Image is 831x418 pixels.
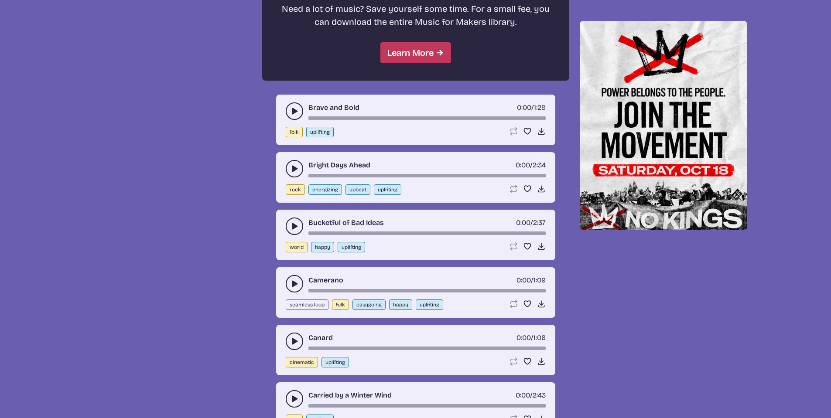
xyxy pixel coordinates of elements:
[533,276,546,284] span: 1:09
[516,333,531,342] span: timer
[308,333,333,343] a: Canard
[389,299,412,310] button: happy
[509,184,518,193] button: Loop
[516,218,530,227] span: timer
[509,127,518,136] button: Loop
[286,102,303,120] button: play-pause toggle
[374,184,401,195] button: uplifting
[308,404,546,408] div: song-time-bar
[345,184,370,195] button: upbeat
[286,333,303,350] button: play-pause toggle
[533,218,546,227] span: 2:37
[308,174,546,177] div: song-time-bar
[308,289,546,292] div: song-time-bar
[516,276,531,284] span: timer
[516,333,546,343] div: /
[286,390,303,408] button: play-pause toggle
[321,357,349,367] button: uplifting
[308,217,384,228] a: Bucketful of Bad Ideas
[534,103,546,112] span: 1:29
[509,357,518,366] button: Loop
[580,21,747,230] img: Help save our democracy!
[509,242,518,251] button: Loop
[308,231,546,235] div: song-time-bar
[311,242,334,252] button: happy
[286,184,305,195] button: rock
[509,299,518,308] button: Loop
[286,299,328,310] button: seamless loop
[533,391,546,399] span: 2:43
[308,347,546,350] div: song-time-bar
[517,103,531,112] span: timer
[286,242,308,252] button: world
[516,160,546,170] div: /
[533,333,546,342] span: 1:08
[308,160,370,170] a: Bright Days Ahead
[286,217,303,235] button: play-pause toggle
[352,299,386,310] button: easygoing
[338,242,365,252] button: uplifting
[516,390,546,401] div: /
[278,2,554,28] p: Need a lot of music? Save yourself some time. For a small fee, you can download the entire Music ...
[286,357,318,367] button: cinematic
[516,275,546,285] div: /
[308,275,343,285] a: Camerano
[523,299,532,308] button: Favorite
[523,357,532,366] button: Favorite
[308,184,342,195] button: energizing
[308,390,392,401] a: Carried by a Winter Wind
[517,102,546,113] div: /
[416,299,443,310] button: uplifting
[516,217,546,228] div: /
[516,391,530,399] span: timer
[523,127,532,136] button: Favorite
[523,184,532,193] button: Favorite
[523,242,532,251] button: Favorite
[308,102,359,113] a: Brave and Bold
[516,161,530,169] span: timer
[380,42,451,63] a: Learn More
[306,127,334,137] button: uplifting
[332,299,349,310] button: folk
[533,161,546,169] span: 2:34
[286,127,303,137] button: folk
[286,275,303,292] button: play-pause toggle
[286,160,303,177] button: play-pause toggle
[308,116,546,120] div: song-time-bar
